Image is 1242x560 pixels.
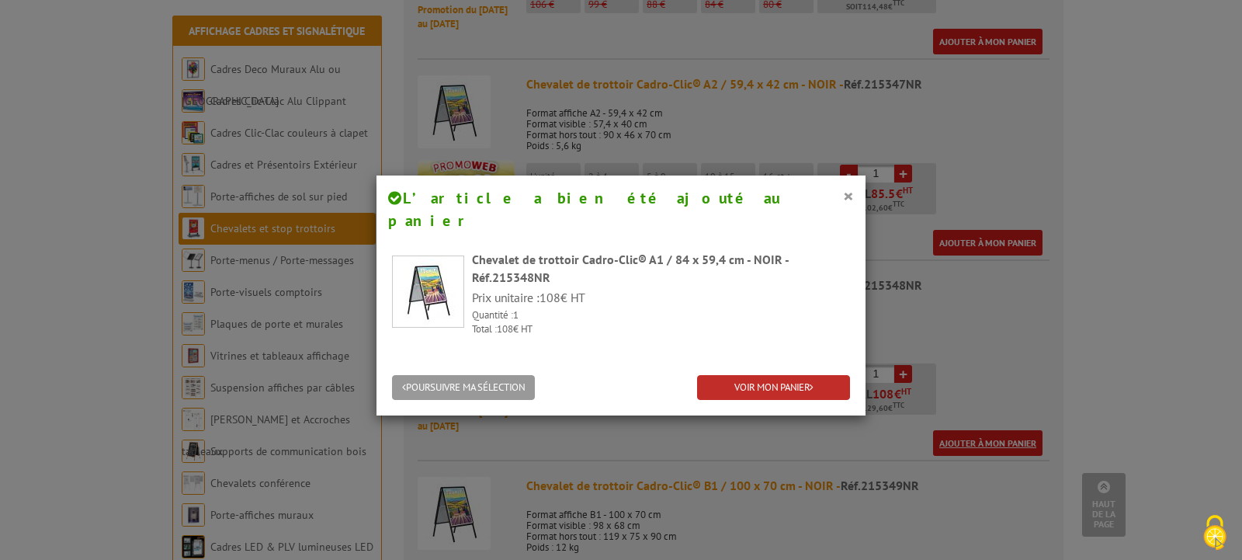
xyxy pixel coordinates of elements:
a: VOIR MON PANIER [697,375,850,401]
span: 108 [539,290,560,305]
div: Chevalet de trottoir Cadro-Clic® A1 / 84 x 59,4 cm - NOIR - [472,251,850,287]
button: × [843,186,854,206]
img: Cookies (fenêtre modale) [1195,513,1234,552]
p: Prix unitaire : € HT [472,289,850,307]
button: POURSUIVRE MA SÉLECTION [392,375,535,401]
span: 108 [497,322,513,336]
p: Quantité : [472,308,850,323]
span: Réf.215348NR [472,270,550,285]
p: Total : € HT [472,322,850,337]
button: Cookies (fenêtre modale) [1188,507,1242,560]
span: 1 [513,308,519,322]
h4: L’article a bien été ajouté au panier [388,187,854,231]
